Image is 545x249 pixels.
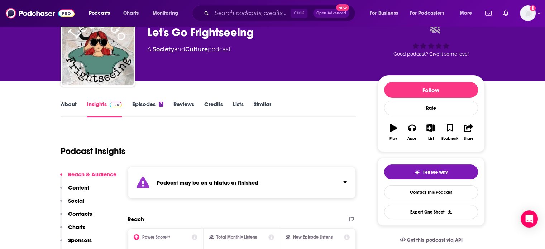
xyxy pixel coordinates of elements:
a: Episodes3 [132,101,163,117]
a: Similar [254,101,271,117]
a: Show notifications dropdown [500,7,511,19]
a: Lists [233,101,244,117]
button: Open AdvancedNew [313,9,349,18]
button: Bookmark [440,119,459,145]
button: open menu [455,8,481,19]
img: tell me why sparkle [414,169,420,175]
span: For Business [370,8,398,18]
button: tell me why sparkleTell Me Why [384,164,478,179]
p: Reach & Audience [68,171,116,178]
button: open menu [365,8,407,19]
div: Play [389,137,397,141]
button: Apps [403,119,421,145]
button: Reach & Audience [60,171,116,184]
p: Charts [68,224,85,230]
div: Search podcasts, credits, & more... [199,5,362,21]
span: For Podcasters [410,8,444,18]
button: Charts [60,224,85,237]
div: Apps [407,137,417,141]
button: Contacts [60,210,92,224]
span: Podcasts [89,8,110,18]
img: Podchaser - Follow, Share and Rate Podcasts [6,6,75,20]
button: Social [60,197,84,211]
button: open menu [148,8,187,19]
p: Content [68,184,89,191]
a: Society [153,46,174,53]
span: and [174,46,185,53]
button: Follow [384,82,478,98]
img: Podchaser Pro [110,102,122,107]
div: Share [464,137,473,141]
img: Let's Go Frightseeing [62,14,134,85]
a: Get this podcast via API [394,231,468,249]
button: List [421,119,440,145]
h2: Power Score™ [142,235,170,240]
div: Open Intercom Messenger [521,210,538,228]
h2: New Episode Listens [293,235,333,240]
div: List [428,137,434,141]
section: Click to expand status details [128,167,356,198]
span: Logged in as madeleinelbrownkensington [520,5,536,21]
span: Open Advanced [316,11,346,15]
a: Contact This Podcast [384,185,478,199]
span: More [460,8,472,18]
p: Sponsors [68,237,92,244]
p: Social [68,197,84,204]
p: Contacts [68,210,92,217]
div: Good podcast? Give it some love! [377,19,485,63]
button: Export One-Sheet [384,205,478,219]
span: Ctrl K [291,9,307,18]
a: Credits [204,101,223,117]
a: Charts [119,8,143,19]
button: open menu [84,8,119,19]
span: Tell Me Why [423,169,448,175]
svg: Add a profile image [530,5,536,11]
span: Good podcast? Give it some love! [393,51,469,57]
div: A podcast [147,45,231,54]
button: Content [60,184,89,197]
span: Get this podcast via API [407,237,462,243]
span: Monitoring [153,8,178,18]
a: InsightsPodchaser Pro [87,101,122,117]
span: Charts [123,8,139,18]
strong: Podcast may be on a hiatus or finished [157,179,258,186]
button: open menu [405,8,455,19]
span: New [336,4,349,11]
div: Bookmark [441,137,458,141]
img: User Profile [520,5,536,21]
a: About [61,101,77,117]
button: Share [459,119,478,145]
h1: Podcast Insights [61,146,125,157]
h2: Total Monthly Listens [216,235,257,240]
input: Search podcasts, credits, & more... [212,8,291,19]
a: Reviews [173,101,194,117]
button: Show profile menu [520,5,536,21]
a: Show notifications dropdown [482,7,494,19]
button: Play [384,119,403,145]
h2: Reach [128,216,144,222]
div: 3 [159,102,163,107]
a: Culture [185,46,208,53]
div: Rate [384,101,478,115]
